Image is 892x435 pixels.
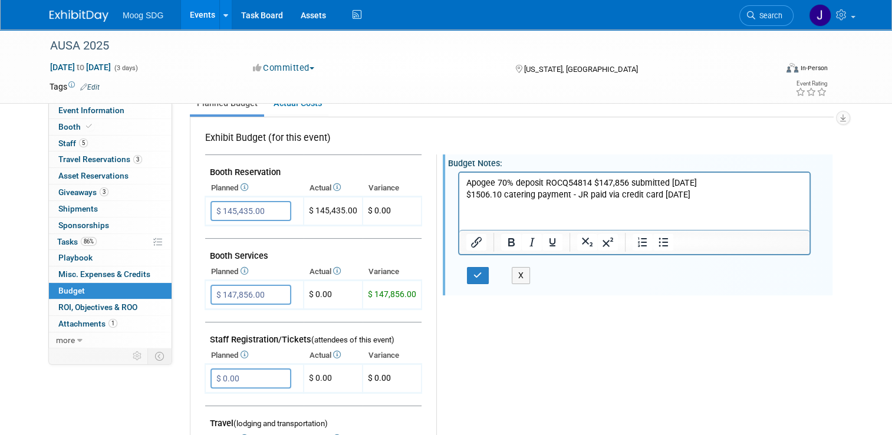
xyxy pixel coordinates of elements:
[49,283,172,299] a: Budget
[58,220,109,230] span: Sponsorships
[49,299,172,315] a: ROI, Objectives & ROO
[100,187,108,196] span: 3
[205,263,304,280] th: Planned
[50,62,111,72] span: [DATE] [DATE]
[205,155,422,180] td: Booth Reservation
[49,201,172,217] a: Shipments
[148,348,172,364] td: Toggle Event Tabs
[46,35,762,57] div: AUSA 2025
[368,206,391,215] span: $ 0.00
[58,187,108,197] span: Giveaways
[133,155,142,164] span: 3
[304,347,363,364] th: Actual
[233,419,328,428] span: (lodging and transportation)
[304,263,363,280] th: Actual
[123,11,163,20] span: Moog SDG
[800,64,828,72] div: In-Person
[58,171,129,180] span: Asset Reservations
[368,373,391,383] span: $ 0.00
[577,234,597,251] button: Subscript
[108,319,117,328] span: 1
[58,154,142,164] span: Travel Reservations
[522,234,542,251] button: Italic
[58,286,85,295] span: Budget
[653,234,673,251] button: Bullet list
[49,234,172,250] a: Tasks86%
[58,106,124,115] span: Event Information
[501,234,521,251] button: Bold
[56,335,75,345] span: more
[205,406,422,431] td: Travel
[713,61,828,79] div: Event Format
[49,119,172,135] a: Booth
[311,335,394,344] span: (attendees of this event)
[786,63,798,72] img: Format-Inperson.png
[368,289,416,299] span: $ 147,856.00
[49,136,172,151] a: Staff5
[50,10,108,22] img: ExhibitDay
[739,5,794,26] a: Search
[304,180,363,196] th: Actual
[58,122,94,131] span: Booth
[363,347,422,364] th: Variance
[205,180,304,196] th: Planned
[755,11,782,20] span: Search
[49,103,172,118] a: Event Information
[448,154,832,169] div: Budget Notes:
[49,316,172,332] a: Attachments1
[205,131,417,151] div: Exhibit Budget (for this event)
[58,319,117,328] span: Attachments
[127,348,148,364] td: Personalize Event Tab Strip
[58,269,150,279] span: Misc. Expenses & Credits
[49,151,172,167] a: Travel Reservations3
[633,234,653,251] button: Numbered list
[58,253,93,262] span: Playbook
[49,250,172,266] a: Playbook
[524,65,638,74] span: [US_STATE], [GEOGRAPHIC_DATA]
[86,123,92,130] i: Booth reservation complete
[304,364,363,393] td: $ 0.00
[49,332,172,348] a: more
[205,347,304,364] th: Planned
[81,237,97,246] span: 86%
[363,180,422,196] th: Variance
[49,168,172,184] a: Asset Reservations
[75,62,86,72] span: to
[79,139,88,147] span: 5
[49,184,172,200] a: Giveaways3
[58,302,137,312] span: ROI, Objectives & ROO
[795,81,827,87] div: Event Rating
[304,281,363,309] td: $ 0.00
[809,4,831,27] img: Jaclyn Roberts
[57,237,97,246] span: Tasks
[205,239,422,264] td: Booth Services
[512,267,531,284] button: X
[309,206,357,215] span: $ 145,435.00
[363,263,422,280] th: Variance
[542,234,562,251] button: Underline
[598,234,618,251] button: Superscript
[49,218,172,233] a: Sponsorships
[49,266,172,282] a: Misc. Expenses & Credits
[58,204,98,213] span: Shipments
[50,81,100,93] td: Tags
[80,83,100,91] a: Edit
[466,234,486,251] button: Insert/edit link
[249,62,319,74] button: Committed
[459,173,809,230] iframe: Rich Text Area
[113,64,138,72] span: (3 days)
[58,139,88,148] span: Staff
[205,322,422,348] td: Staff Registration/Tickets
